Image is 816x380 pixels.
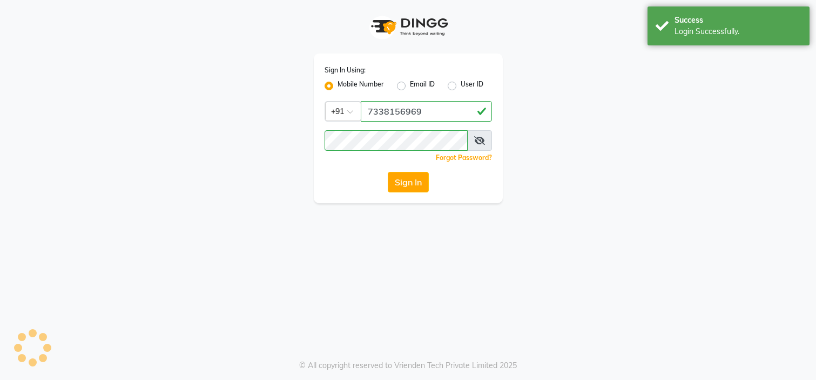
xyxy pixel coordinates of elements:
a: Forgot Password? [436,154,492,162]
label: Sign In Using: [325,65,366,75]
img: logo1.svg [365,11,451,43]
input: Username [361,101,492,122]
div: Login Successfully. [675,26,801,37]
div: Success [675,15,801,26]
input: Username [325,130,468,151]
label: Email ID [410,79,435,92]
label: User ID [461,79,483,92]
button: Sign In [388,172,429,192]
label: Mobile Number [338,79,384,92]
